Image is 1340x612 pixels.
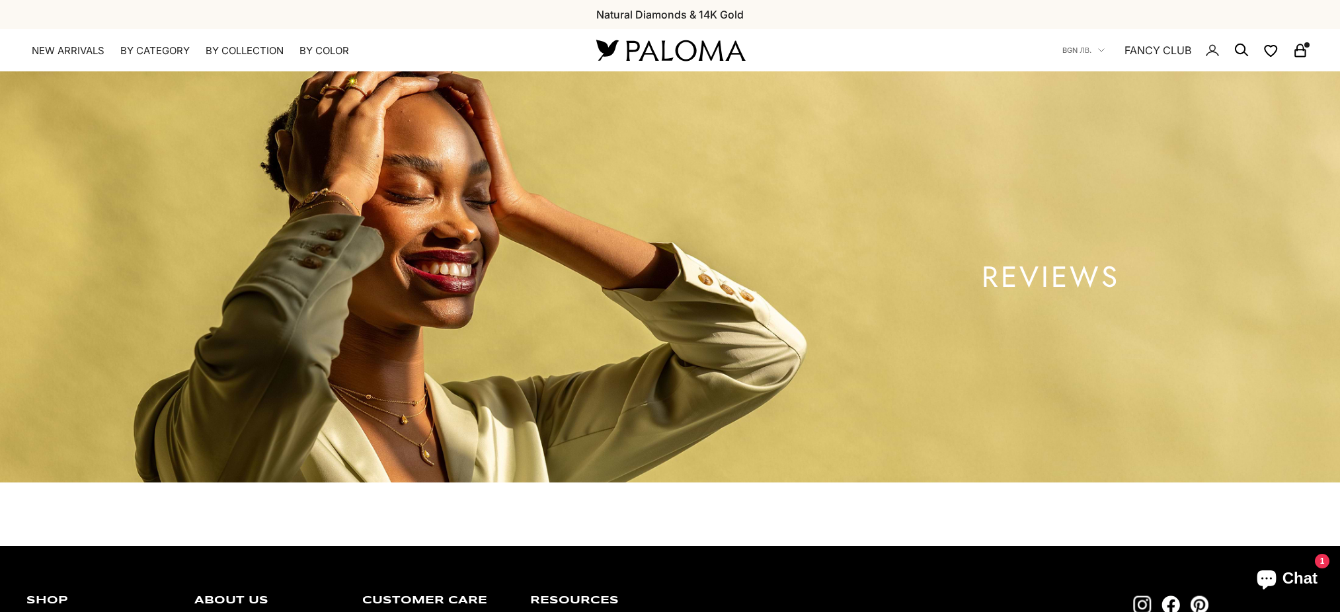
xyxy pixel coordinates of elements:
[26,595,175,606] p: Shop
[32,44,565,57] nav: Primary navigation
[1245,558,1329,601] inbox-online-store-chat: Shopify online store chat
[1124,42,1191,59] a: FANCY CLUB
[120,44,190,57] summary: By Category
[299,44,349,57] summary: By Color
[194,595,342,606] p: About Us
[793,264,1308,290] p: Reviews
[32,44,104,57] a: NEW ARRIVALS
[596,6,744,23] p: Natural Diamonds & 14K Gold
[1062,29,1308,71] nav: Secondary navigation
[1062,44,1105,56] button: BGN лв.
[530,595,678,606] p: Resources
[1062,44,1091,56] span: BGN лв.
[362,595,510,606] p: Customer Care
[206,44,284,57] summary: By Collection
